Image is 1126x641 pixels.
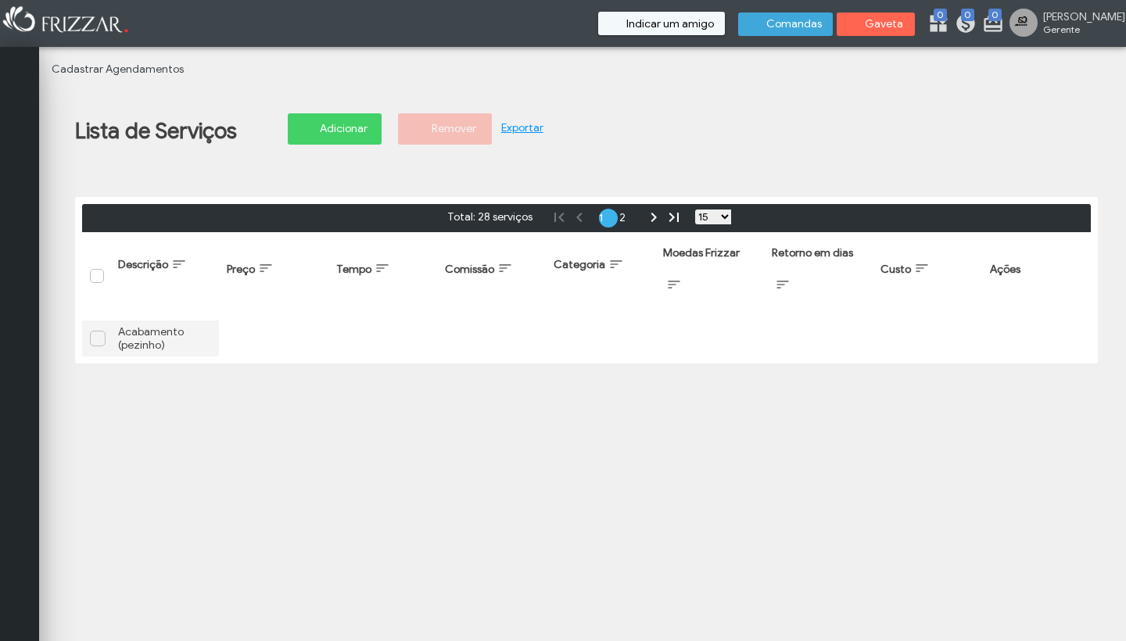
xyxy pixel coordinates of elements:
a: Última página [665,208,683,227]
button: Comandas [738,13,833,36]
th: Categoria [546,232,654,320]
th: Custo [873,232,981,320]
span: Gerente [1043,23,1113,35]
button: Indicar um amigo [598,12,725,35]
a: [PERSON_NAME] Gerente [1009,9,1118,40]
th: Tempo [328,232,437,320]
span: Categoria [554,258,605,271]
span: Indicar um amigo [626,19,714,30]
span: Ações [990,263,1020,276]
div: Acabamento (pezinho) [118,325,211,352]
span: Total: 28 serviços [443,209,537,225]
a: Exportar [501,121,543,134]
span: Moedas Frizzar [663,246,740,260]
div: Paginação [82,204,1091,232]
button: Adicionar [288,113,382,145]
th: Moedas Frizzar [655,232,764,320]
span: Comissão [445,263,494,276]
span: Adicionar [316,117,371,141]
span: Descrição [118,258,168,271]
div: Selecionar tudo [91,270,102,281]
th: Comissão [437,232,546,320]
span: Gaveta [865,19,904,30]
span: 0 [934,9,947,21]
span: Retorno em dias [772,246,853,260]
a: Próxima página [644,208,663,227]
a: 0 [955,13,970,38]
a: 0 [982,13,998,38]
th: Ações [982,232,1091,320]
button: Gaveta [837,13,915,36]
a: 0 [927,13,943,38]
span: [PERSON_NAME] [1043,10,1113,23]
span: 0 [988,9,1002,21]
span: Preço [227,263,255,276]
th: Descrição [110,232,219,320]
h1: Lista de Serviços [75,117,237,145]
a: 2 [619,209,638,227]
span: Tempo [336,263,371,276]
a: Cadastrar Agendamentos [52,63,184,76]
span: 0 [961,9,974,21]
span: Comandas [766,19,822,30]
a: 1 [599,209,618,227]
th: Preço [219,232,328,320]
th: Retorno em dias [764,232,873,320]
span: Custo [880,263,911,276]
